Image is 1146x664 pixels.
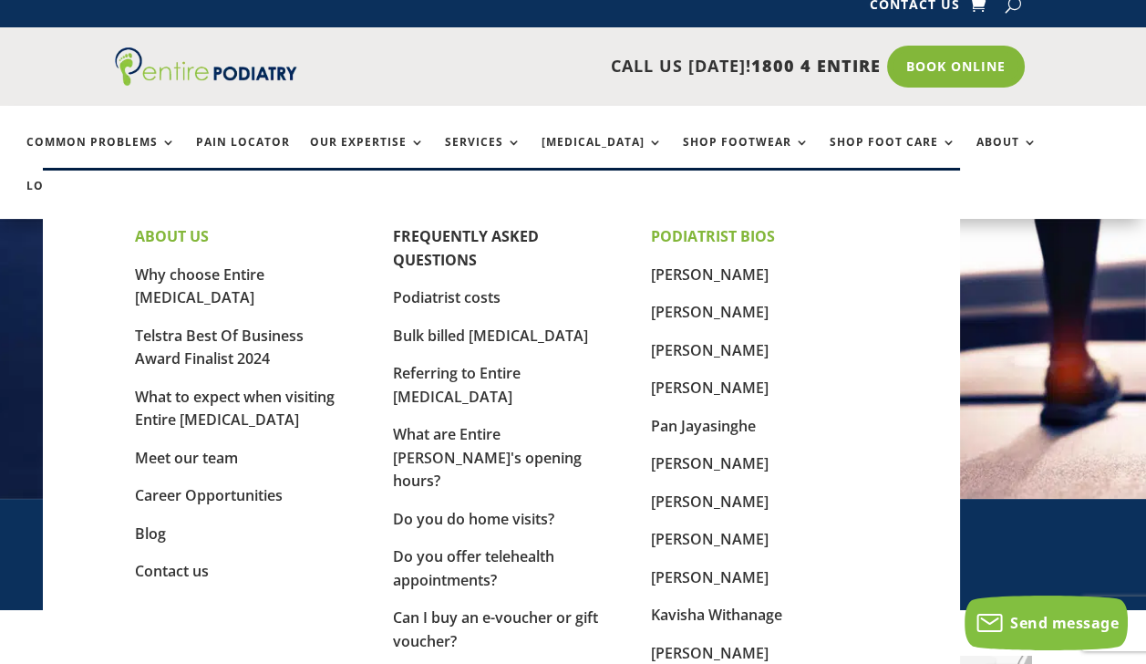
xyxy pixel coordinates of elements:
a: Locations [26,180,118,219]
a: Our Expertise [310,136,425,175]
a: Meet our team [135,448,238,468]
a: About [976,136,1038,175]
p: CALL US [DATE]! [320,55,881,78]
a: [PERSON_NAME] [651,453,769,473]
a: Entire Podiatry [115,71,297,89]
a: Blog [135,524,166,544]
a: Book Online [887,46,1025,88]
span: 1800 4 ENTIRE [751,55,881,77]
a: Career Opportunities [135,485,283,505]
a: What to expect when visiting Entire [MEDICAL_DATA] [135,387,335,431]
a: Pan Jayasinghe [651,416,756,436]
a: Common Problems [26,136,176,175]
a: [PERSON_NAME] [651,340,769,360]
a: Bulk billed [MEDICAL_DATA] [393,326,588,346]
a: [PERSON_NAME] [651,492,769,512]
a: FREQUENTLY ASKED QUESTIONS [393,226,539,270]
a: [PERSON_NAME] [651,302,769,322]
a: [PERSON_NAME] [651,378,769,398]
span: Send message [1010,613,1119,633]
a: [MEDICAL_DATA] [542,136,663,175]
a: Services [445,136,521,175]
img: logo (1) [115,47,297,86]
a: Do you do home visits? [393,509,554,529]
a: Do you offer telehealth appointments? [393,546,554,590]
a: Kavisha Withanage [651,605,782,625]
strong: PODIATRIST BIOS [651,226,775,246]
a: Shop Footwear [683,136,810,175]
a: Podiatrist costs [393,287,501,307]
a: [PERSON_NAME] [651,265,769,285]
a: Telstra Best Of Business Award Finalist 2024 [135,326,304,369]
a: What are Entire [PERSON_NAME]'s opening hours? [393,424,582,491]
a: [PERSON_NAME] [651,529,769,549]
a: Contact us [135,561,209,581]
a: Why choose Entire [MEDICAL_DATA] [135,265,264,308]
a: Pain Locator [196,136,290,175]
strong: ABOUT US [135,226,209,246]
a: Referring to Entire [MEDICAL_DATA] [393,363,521,407]
a: Can I buy an e-voucher or gift voucher? [393,607,598,651]
a: Shop Foot Care [830,136,956,175]
a: [PERSON_NAME] [651,567,769,587]
button: Send message [965,596,1128,650]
